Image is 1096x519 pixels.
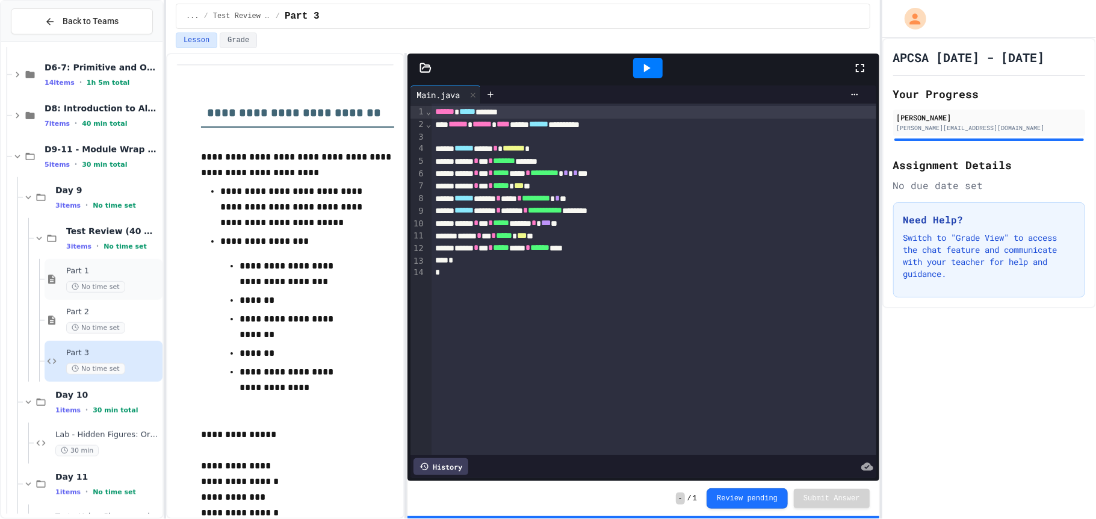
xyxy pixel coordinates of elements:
span: Back to Teams [63,15,119,28]
span: • [85,200,88,210]
span: No time set [93,488,136,496]
span: / [276,11,280,21]
span: 3 items [55,202,81,210]
div: [PERSON_NAME] [897,112,1082,123]
span: / [687,494,692,503]
span: • [75,119,77,128]
button: Review pending [707,488,788,509]
span: Part 2 [66,307,160,317]
span: Test Review (40 mins) [213,11,271,21]
div: 14 [410,267,426,279]
div: Main.java [410,85,481,104]
span: 1 items [55,406,81,414]
div: History [413,458,468,475]
h3: Need Help? [903,213,1075,227]
span: Submit Answer [803,494,860,503]
span: Part 3 [285,9,320,23]
span: D9-11 - Module Wrap Up [45,144,160,155]
span: No time set [66,363,125,374]
div: 3 [410,131,426,143]
span: Fold line [426,119,432,129]
span: 1 items [55,488,81,496]
div: My Account [892,5,929,33]
span: • [85,405,88,415]
button: Submit Answer [794,489,870,508]
span: 7 items [45,120,70,128]
span: Part 3 [66,348,160,358]
span: D6-7: Primitive and Object Types [45,62,160,73]
span: 30 min [55,445,99,456]
span: Day 10 [55,390,160,400]
span: D8: Introduction to Algorithms [45,103,160,114]
span: 1 [693,494,697,503]
div: Main.java [410,89,466,101]
div: 6 [410,168,426,181]
div: 4 [410,143,426,155]
span: No time set [66,281,125,293]
span: 14 items [45,79,75,87]
h1: APCSA [DATE] - [DATE] [893,49,1045,66]
span: No time set [93,202,136,210]
span: • [75,160,77,169]
span: No time set [104,243,147,250]
span: • [96,241,99,251]
div: 5 [410,155,426,168]
button: Back to Teams [11,8,153,34]
div: 13 [410,255,426,267]
div: 9 [410,205,426,218]
span: 30 min total [93,406,138,414]
div: 11 [410,230,426,243]
button: Grade [220,33,257,48]
h2: Assignment Details [893,157,1085,173]
span: ... [186,11,199,21]
span: 40 min total [82,120,127,128]
div: No due date set [893,178,1085,193]
span: Fold line [426,107,432,116]
div: 2 [410,119,426,131]
span: Test Review (40 mins) [66,226,160,237]
span: 5 items [45,161,70,169]
div: [PERSON_NAME][EMAIL_ADDRESS][DOMAIN_NAME] [897,123,1082,132]
div: 1 [410,106,426,119]
span: 1h 5m total [87,79,130,87]
div: 12 [410,243,426,255]
h2: Your Progress [893,85,1085,102]
span: Lab - Hidden Figures: Orbital Velocity Calculator [55,430,160,440]
div: 7 [410,180,426,193]
span: 3 items [66,243,91,250]
span: • [79,78,82,87]
span: 30 min total [82,161,127,169]
span: No time set [66,322,125,334]
span: Day 11 [55,471,160,482]
p: Switch to "Grade View" to access the chat feature and communicate with your teacher for help and ... [903,232,1075,280]
span: Part 1 [66,266,160,276]
div: 8 [410,193,426,205]
span: Day 9 [55,185,160,196]
button: Lesson [176,33,217,48]
span: • [85,487,88,497]
span: - [676,493,685,505]
div: 10 [410,218,426,231]
span: / [204,11,208,21]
